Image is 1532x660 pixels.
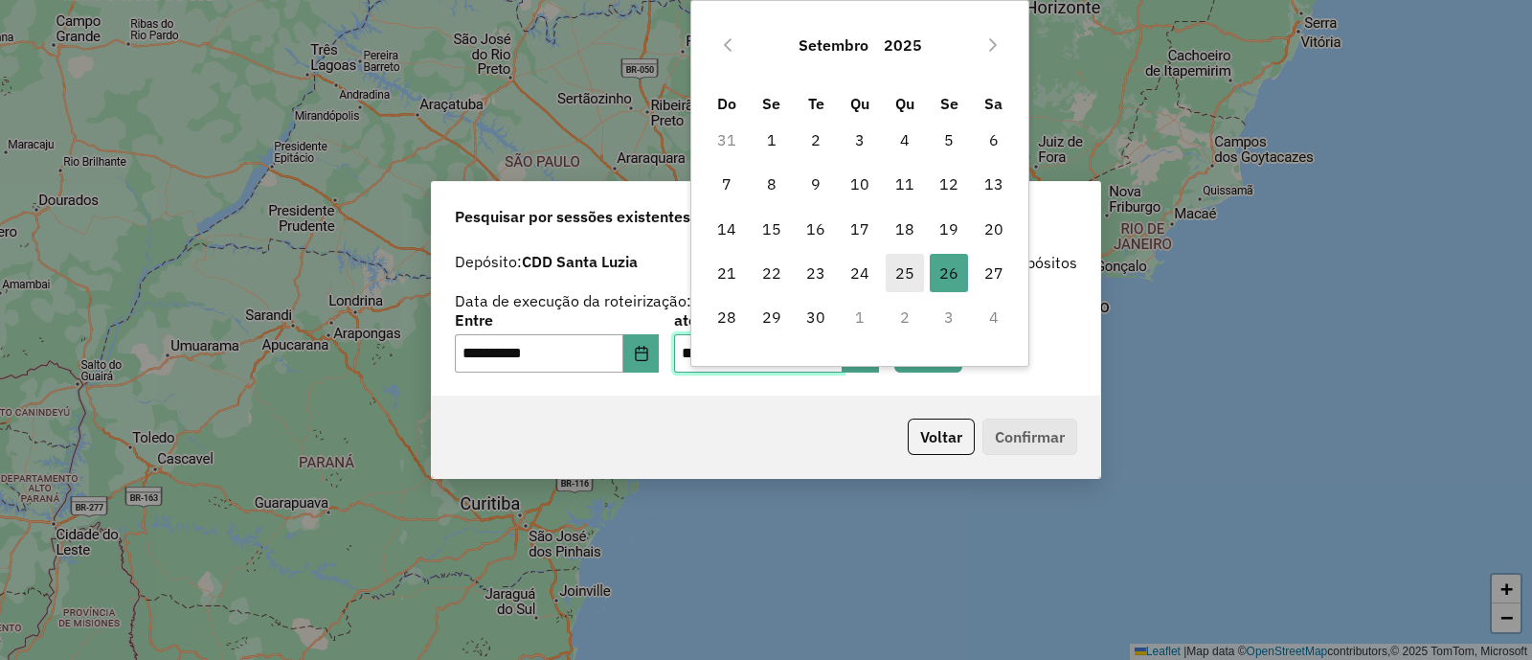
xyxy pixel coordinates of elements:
[705,295,749,339] td: 28
[708,298,746,336] span: 28
[841,210,879,248] span: 17
[705,251,749,295] td: 21
[623,334,660,373] button: Choose Date
[927,118,971,162] td: 5
[749,251,793,295] td: 22
[753,254,791,292] span: 22
[971,162,1015,206] td: 13
[850,94,869,113] span: Qu
[975,210,1013,248] span: 20
[797,298,835,336] span: 30
[841,254,879,292] span: 24
[927,162,971,206] td: 12
[876,22,930,68] button: Choose Year
[838,162,882,206] td: 10
[708,165,746,203] span: 7
[797,121,835,159] span: 2
[753,121,791,159] span: 1
[808,94,824,113] span: Te
[717,94,736,113] span: Do
[838,118,882,162] td: 3
[883,251,927,295] td: 25
[762,94,780,113] span: Se
[753,298,791,336] span: 29
[708,210,746,248] span: 14
[705,207,749,251] td: 14
[797,254,835,292] span: 23
[838,207,882,251] td: 17
[883,162,927,206] td: 11
[455,289,691,312] label: Data de execução da roteirização:
[895,94,914,113] span: Qu
[930,165,968,203] span: 12
[841,165,879,203] span: 10
[753,165,791,203] span: 8
[971,118,1015,162] td: 6
[930,121,968,159] span: 5
[794,118,838,162] td: 2
[984,94,1003,113] span: Sa
[712,30,743,60] button: Previous Month
[522,252,638,271] strong: CDD Santa Luzia
[455,205,690,228] span: Pesquisar por sessões existentes
[797,165,835,203] span: 9
[749,207,793,251] td: 15
[940,94,958,113] span: Se
[883,295,927,339] td: 2
[930,254,968,292] span: 26
[886,121,924,159] span: 4
[975,165,1013,203] span: 13
[883,207,927,251] td: 18
[908,419,975,455] button: Voltar
[753,210,791,248] span: 15
[794,251,838,295] td: 23
[794,295,838,339] td: 30
[705,162,749,206] td: 7
[975,121,1013,159] span: 6
[791,22,876,68] button: Choose Month
[971,295,1015,339] td: 4
[794,207,838,251] td: 16
[886,165,924,203] span: 11
[978,30,1008,60] button: Next Month
[674,308,878,331] label: até
[930,210,968,248] span: 19
[794,162,838,206] td: 9
[705,118,749,162] td: 31
[841,121,879,159] span: 3
[927,295,971,339] td: 3
[886,254,924,292] span: 25
[749,295,793,339] td: 29
[749,162,793,206] td: 8
[838,251,882,295] td: 24
[927,207,971,251] td: 19
[975,254,1013,292] span: 27
[455,308,659,331] label: Entre
[927,251,971,295] td: 26
[797,210,835,248] span: 16
[455,250,638,273] label: Depósito:
[749,118,793,162] td: 1
[886,210,924,248] span: 18
[883,118,927,162] td: 4
[971,207,1015,251] td: 20
[971,251,1015,295] td: 27
[708,254,746,292] span: 21
[838,295,882,339] td: 1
